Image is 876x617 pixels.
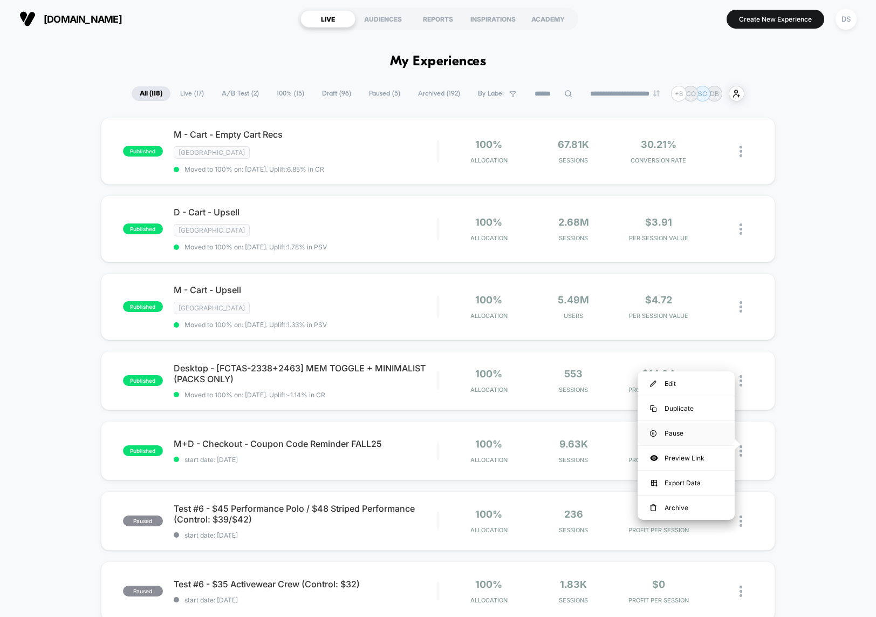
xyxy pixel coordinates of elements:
[300,10,355,28] div: LIVE
[174,456,437,464] span: start date: [DATE]
[558,216,589,228] span: 2.68M
[534,312,613,320] span: Users
[174,596,437,604] span: start date: [DATE]
[355,10,410,28] div: AUDIENCES
[534,456,613,464] span: Sessions
[174,579,437,589] span: Test #6 - $35 Activewear Crew (Control: $32)
[650,381,656,387] img: menu
[650,430,656,437] img: menu
[740,146,742,157] img: close
[534,157,613,164] span: Sessions
[558,294,589,306] span: 5.49M
[475,294,502,306] span: 100%
[410,86,468,101] span: Archived ( 192 )
[564,508,583,520] span: 236
[470,386,508,394] span: Allocation
[123,375,163,386] span: published
[638,496,735,520] div: Archive
[470,157,508,164] span: Allocation
[619,386,698,394] span: PROFIT PER SESSION
[740,516,742,527] img: close
[619,234,698,242] span: PER SESSION VALUE
[174,302,250,314] span: [GEOGRAPHIC_DATA]
[650,405,656,412] img: menu
[653,90,660,97] img: end
[470,312,508,320] span: Allocation
[470,234,508,242] span: Allocation
[184,165,324,173] span: Moved to 100% on: [DATE] . Uplift: 6.85% in CR
[619,526,698,534] span: PROFIT PER SESSION
[560,579,587,590] span: 1.83k
[619,456,698,464] span: PROFIT PER SESSION
[123,223,163,234] span: published
[521,10,576,28] div: ACADEMY
[652,579,665,590] span: $0
[174,146,250,159] span: [GEOGRAPHIC_DATA]
[174,503,437,525] span: Test #6 - $45 Performance Polo / $48 Striped Performance (Control: $39/$42)
[184,243,327,251] span: Moved to 100% on: [DATE] . Uplift: 1.78% in PSV
[564,368,583,379] span: 553
[619,157,698,164] span: CONVERSION RATE
[475,368,502,379] span: 100%
[184,321,327,329] span: Moved to 100% on: [DATE] . Uplift: 1.33% in PSV
[710,90,719,98] p: DB
[174,284,437,295] span: M - Cart - Upsell
[123,146,163,157] span: published
[19,11,36,27] img: Visually logo
[645,294,672,306] span: $4.72
[558,139,589,150] span: 67.81k
[174,207,437,218] span: D - Cart - Upsell
[123,516,163,526] span: paused
[470,526,508,534] span: Allocation
[470,596,508,604] span: Allocation
[470,456,508,464] span: Allocation
[174,531,437,539] span: start date: [DATE]
[361,86,408,101] span: Paused ( 5 )
[214,86,267,101] span: A/B Test ( 2 )
[641,139,676,150] span: 30.21%
[172,86,212,101] span: Live ( 17 )
[740,223,742,235] img: close
[466,10,521,28] div: INSPIRATIONS
[740,586,742,597] img: close
[174,129,437,140] span: M - Cart - Empty Cart Recs
[727,10,824,29] button: Create New Experience
[638,421,735,445] div: Pause
[832,8,860,30] button: DS
[174,438,437,449] span: M+D - Checkout - Coupon Code Reminder FALL25
[269,86,312,101] span: 100% ( 15 )
[740,445,742,457] img: close
[671,86,687,101] div: + 8
[740,375,742,387] img: close
[475,438,502,450] span: 100%
[638,471,735,495] div: Export Data
[390,54,487,70] h1: My Experiences
[174,224,250,236] span: [GEOGRAPHIC_DATA]
[410,10,466,28] div: REPORTS
[123,301,163,312] span: published
[475,139,502,150] span: 100%
[638,446,735,470] div: Preview Link
[475,508,502,520] span: 100%
[559,438,588,450] span: 9.63k
[132,86,170,101] span: All ( 118 )
[638,371,735,396] div: Edit
[184,391,325,399] span: Moved to 100% on: [DATE] . Uplift: -1.14% in CR
[686,90,696,98] p: CO
[645,216,672,228] span: $3.91
[314,86,359,101] span: Draft ( 96 )
[619,596,698,604] span: PROFIT PER SESSION
[534,596,613,604] span: Sessions
[16,10,125,28] button: [DOMAIN_NAME]
[475,216,502,228] span: 100%
[698,90,707,98] p: SC
[619,312,698,320] span: PER SESSION VALUE
[44,13,122,25] span: [DOMAIN_NAME]
[534,526,613,534] span: Sessions
[534,386,613,394] span: Sessions
[534,234,613,242] span: Sessions
[174,363,437,384] span: Desktop - [FCTAS-2338+2463] MEM TOGGLE + MINIMALIST (PACKS ONLY)
[123,445,163,456] span: published
[638,396,735,421] div: Duplicate
[478,90,504,98] span: By Label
